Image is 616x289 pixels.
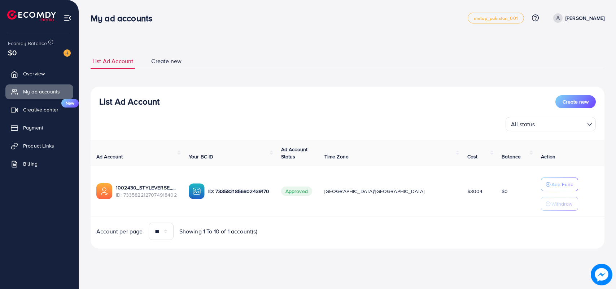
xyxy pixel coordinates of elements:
span: $0 [502,188,508,195]
span: List Ad Account [92,57,133,65]
span: New [61,99,79,108]
span: metap_pakistan_001 [474,16,518,21]
img: menu [64,14,72,22]
div: <span class='underline'>1002430_STYLEVERSE_1708004196479</span></br>7335822127074918402 [116,184,177,199]
button: Add Fund [541,178,578,191]
span: Balance [502,153,521,160]
span: Your BC ID [189,153,214,160]
span: Account per page [96,227,143,236]
button: Create new [555,95,596,108]
span: Create new [151,57,182,65]
img: ic-ba-acc.ded83a64.svg [189,183,205,199]
p: ID: 7335821856802439170 [208,187,270,196]
img: image [64,49,71,57]
span: Create new [563,98,589,105]
span: Action [541,153,555,160]
span: Approved [281,187,312,196]
a: Payment [5,121,73,135]
span: Cost [467,153,478,160]
a: 1002430_STYLEVERSE_1708004196479 [116,184,177,191]
span: [GEOGRAPHIC_DATA]/[GEOGRAPHIC_DATA] [324,188,425,195]
a: Creative centerNew [5,102,73,117]
a: [PERSON_NAME] [550,13,604,23]
span: Ad Account [96,153,123,160]
a: Overview [5,66,73,81]
span: Creative center [23,106,58,113]
span: Overview [23,70,45,77]
span: Ad Account Status [281,146,308,160]
p: Add Fund [551,180,573,189]
span: $3004 [467,188,483,195]
span: All status [510,119,537,130]
span: Time Zone [324,153,349,160]
span: Product Links [23,142,54,149]
h3: List Ad Account [99,96,160,107]
span: Billing [23,160,38,167]
input: Search for option [537,118,584,130]
button: Withdraw [541,197,578,211]
a: metap_pakistan_001 [468,13,524,23]
a: Billing [5,157,73,171]
span: ID: 7335822127074918402 [116,191,177,198]
span: $0 [8,47,17,58]
a: My ad accounts [5,84,73,99]
span: Ecomdy Balance [8,40,47,47]
p: Withdraw [551,200,572,208]
div: Search for option [506,117,596,131]
span: My ad accounts [23,88,60,95]
img: image [591,264,612,285]
img: logo [7,10,56,21]
img: ic-ads-acc.e4c84228.svg [96,183,112,199]
h3: My ad accounts [91,13,158,23]
p: [PERSON_NAME] [565,14,604,22]
span: Payment [23,124,43,131]
span: Showing 1 To 10 of 1 account(s) [179,227,258,236]
a: Product Links [5,139,73,153]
